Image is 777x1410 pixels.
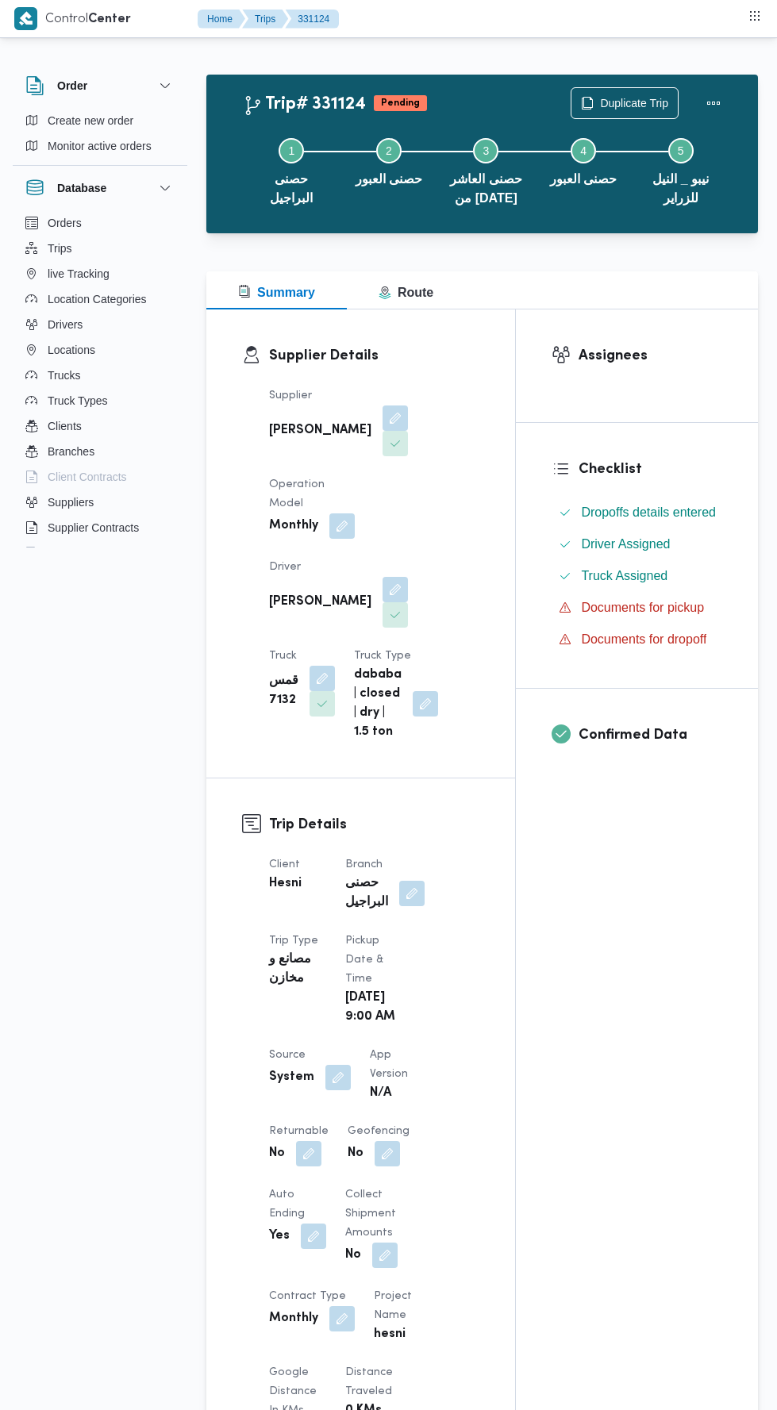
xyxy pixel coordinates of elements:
button: Home [198,10,245,29]
span: Orders [48,213,82,232]
span: live Tracking [48,264,110,283]
button: Suppliers [19,490,181,515]
button: Driver Assigned [552,532,722,557]
span: Truck Types [48,391,107,410]
button: Clients [19,413,181,439]
div: Order [13,108,187,165]
iframe: chat widget [16,1347,67,1394]
button: حصنى البراجيل [243,119,340,221]
button: Documents for pickup [552,595,722,620]
button: Locations [19,337,181,363]
button: Monitor active orders [19,133,181,159]
b: Yes [269,1227,290,1246]
span: Devices [48,544,87,563]
button: Location Categories [19,286,181,312]
span: Dropoffs details entered [581,503,716,522]
span: Pending [374,95,427,111]
span: 5 [678,144,684,157]
span: Route [379,286,433,299]
span: Locations [48,340,95,359]
button: Drivers [19,312,181,337]
span: Supplier Contracts [48,518,139,537]
span: Trip Type [269,936,318,946]
span: Drivers [48,315,83,334]
h3: Order [57,76,87,95]
h3: Checklist [579,459,722,480]
span: Duplicate Trip [600,94,668,113]
button: Trips [19,236,181,261]
button: نيبو _ النيل للزراير [632,119,729,221]
b: Monthly [269,517,318,536]
b: مصانع و مخازن [269,951,323,989]
span: Dropoffs details entered [581,505,716,519]
span: حصنى العاشر من [DATE] [450,170,522,208]
span: Documents for pickup [581,601,704,614]
span: Project Name [374,1291,412,1320]
h3: Confirmed Data [579,724,722,746]
span: Source [269,1050,306,1060]
b: حصنى البراجيل [345,874,388,912]
b: dababa | closed | dry | 1.5 ton [354,666,402,742]
div: Database [13,210,187,554]
span: Distance Traveled [345,1367,393,1397]
span: Driver Assigned [581,537,670,551]
span: Truck Assigned [581,567,667,586]
span: Collect Shipment Amounts [345,1189,396,1238]
span: Geofencing [348,1126,410,1136]
button: Actions [698,87,729,119]
span: 4 [580,144,587,157]
span: حصنى العبور [356,170,422,189]
span: 2 [386,144,392,157]
span: Documents for dropoff [581,632,706,646]
button: Database [25,179,175,198]
img: X8yXhbKr1z7QwAAAABJRU5ErkJggg== [14,7,37,30]
h2: Trip# 331124 [243,94,366,115]
b: Center [88,13,131,25]
button: Duplicate Trip [571,87,679,119]
span: Monitor active orders [48,136,152,156]
h3: Assignees [579,345,722,367]
span: Branches [48,442,94,461]
button: Branches [19,439,181,464]
button: Dropoffs details entered [552,500,722,525]
button: Orders [19,210,181,236]
button: Create new order [19,108,181,133]
button: حصنى العبور [340,119,438,202]
span: Branch [345,859,383,870]
span: Clients [48,417,82,436]
span: حصنى البراجيل [256,170,328,208]
span: Truck [269,651,297,661]
b: No [345,1246,361,1265]
b: [PERSON_NAME] [269,593,371,612]
button: حصنى العاشر من [DATE] [437,119,535,221]
span: Returnable [269,1126,329,1136]
b: [DATE] 9:00 AM [345,989,399,1027]
span: Truck Type [354,651,411,661]
span: 3 [483,144,490,157]
b: System [269,1068,314,1087]
span: Truck Assigned [581,569,667,582]
span: Supplier [269,390,312,401]
span: Driver [269,562,301,572]
button: Devices [19,540,181,566]
button: حصنى العبور [535,119,633,202]
span: Contract Type [269,1291,346,1301]
button: Truck Types [19,388,181,413]
button: 331124 [285,10,339,29]
h3: Trip Details [269,814,479,836]
b: N/A [370,1084,391,1103]
span: Summary [238,286,315,299]
span: Auto Ending [269,1189,305,1219]
span: Documents for dropoff [581,630,706,649]
span: Driver Assigned [581,535,670,554]
b: [PERSON_NAME] [269,421,371,440]
b: No [348,1144,363,1163]
button: Documents for dropoff [552,627,722,652]
h3: Supplier Details [269,345,479,367]
span: App Version [370,1050,408,1079]
span: Create new order [48,111,133,130]
span: حصنى العبور [550,170,617,189]
span: Pickup date & time [345,936,383,984]
button: Trucks [19,363,181,388]
span: Client [269,859,300,870]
